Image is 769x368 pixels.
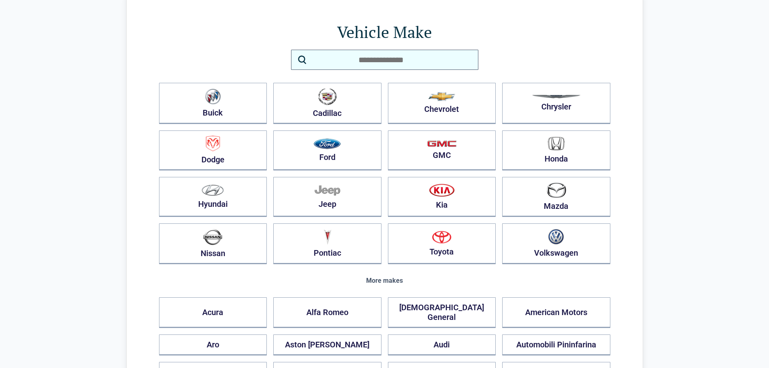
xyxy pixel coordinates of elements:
button: Acura [159,297,267,328]
button: Alfa Romeo [273,297,381,328]
button: Volkswagen [502,223,610,264]
button: Hyundai [159,177,267,217]
button: Audi [388,334,496,355]
div: More makes [159,277,610,284]
button: Dodge [159,130,267,170]
button: [DEMOGRAPHIC_DATA] General [388,297,496,328]
h1: Vehicle Make [159,21,610,43]
button: Ford [273,130,381,170]
button: Aston [PERSON_NAME] [273,334,381,355]
button: Pontiac [273,223,381,264]
button: GMC [388,130,496,170]
button: Toyota [388,223,496,264]
button: Jeep [273,177,381,217]
button: Buick [159,83,267,124]
button: Chevrolet [388,83,496,124]
button: Automobili Pininfarina [502,334,610,355]
button: Honda [502,130,610,170]
button: Mazda [502,177,610,217]
button: American Motors [502,297,610,328]
button: Nissan [159,223,267,264]
button: Cadillac [273,83,381,124]
button: Chrysler [502,83,610,124]
button: Aro [159,334,267,355]
button: Kia [388,177,496,217]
